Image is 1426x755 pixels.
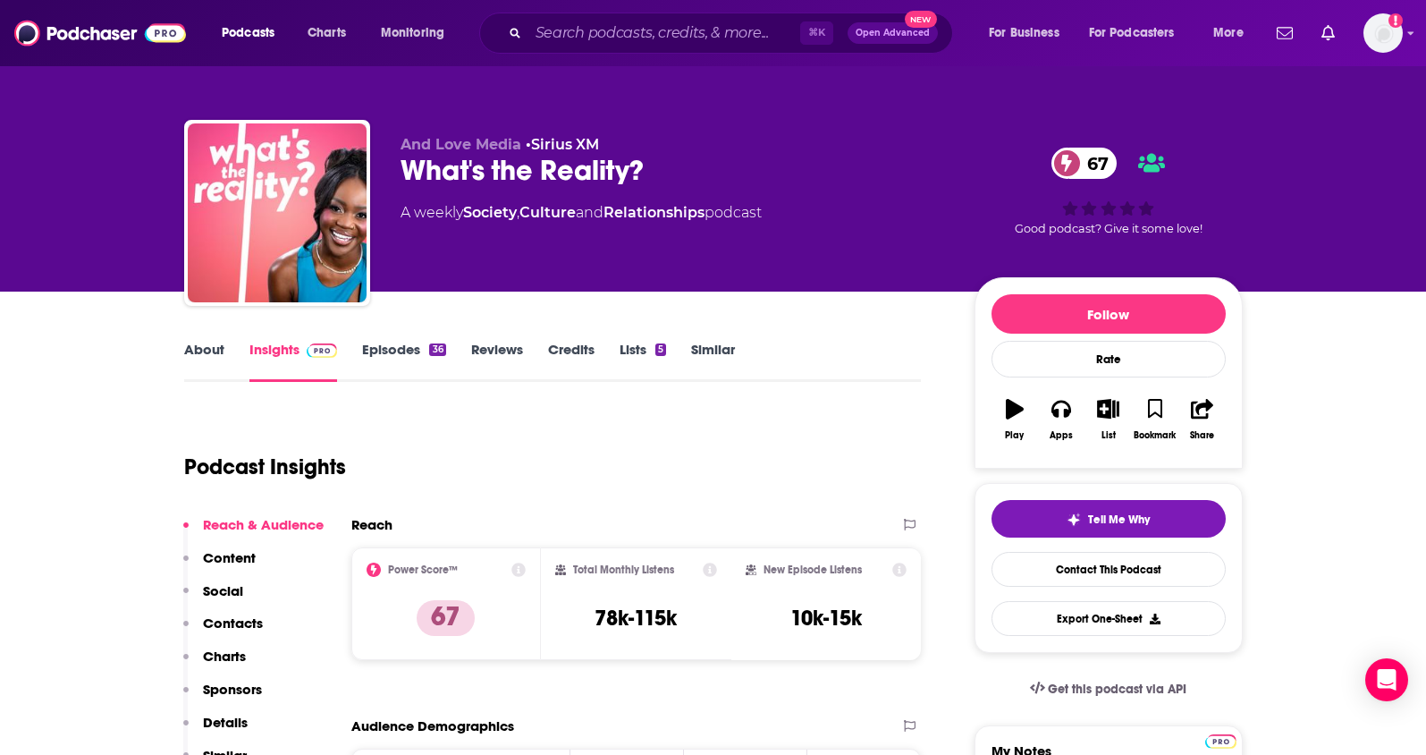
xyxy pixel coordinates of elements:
p: Details [203,714,248,731]
svg: Add a profile image [1388,13,1403,28]
div: 5 [655,344,666,356]
div: Apps [1050,430,1073,441]
button: open menu [1201,19,1266,47]
div: Share [1190,430,1214,441]
button: Share [1178,387,1225,452]
a: Credits [548,341,595,382]
button: open menu [976,19,1082,47]
span: Good podcast? Give it some love! [1015,222,1202,235]
span: Tell Me Why [1088,513,1150,527]
span: For Podcasters [1089,21,1175,46]
p: Contacts [203,615,263,632]
a: 67 [1051,148,1118,179]
a: Society [463,204,517,221]
p: Content [203,549,256,566]
button: Bookmark [1132,387,1178,452]
img: Podchaser Pro [307,344,338,358]
button: Content [183,549,256,582]
button: Details [183,714,248,747]
a: Pro website [1205,732,1236,749]
img: Podchaser Pro [1205,734,1236,749]
a: Sirius XM [531,136,599,153]
span: , [517,204,519,221]
img: Podchaser - Follow, Share and Rate Podcasts [14,16,186,50]
div: Rate [991,341,1226,377]
p: Sponsors [203,681,262,698]
a: Episodes36 [362,341,445,382]
button: Sponsors [183,681,262,714]
a: About [184,341,224,382]
a: Get this podcast via API [1016,667,1202,711]
a: Culture [519,204,576,221]
div: Bookmark [1134,430,1176,441]
a: Relationships [603,204,705,221]
button: Follow [991,294,1226,334]
a: Similar [691,341,735,382]
h2: Power Score™ [388,564,458,576]
button: open menu [368,19,468,47]
div: 36 [429,344,445,356]
span: Charts [308,21,346,46]
img: What's the Reality? [188,123,367,302]
span: Monitoring [381,21,444,46]
div: 67Good podcast? Give it some love! [975,136,1243,247]
div: Open Intercom Messenger [1365,658,1408,701]
span: ⌘ K [800,21,833,45]
button: Export One-Sheet [991,601,1226,636]
span: For Business [989,21,1059,46]
button: Open AdvancedNew [848,22,938,44]
span: and [576,204,603,221]
button: Social [183,582,243,615]
a: Reviews [471,341,523,382]
button: Apps [1038,387,1084,452]
span: More [1213,21,1244,46]
a: Lists5 [620,341,666,382]
button: open menu [209,19,298,47]
h2: New Episode Listens [764,564,862,576]
p: 67 [417,600,475,636]
span: Podcasts [222,21,274,46]
button: List [1084,387,1131,452]
div: A weekly podcast [401,202,762,224]
button: Play [991,387,1038,452]
button: tell me why sparkleTell Me Why [991,500,1226,538]
div: Search podcasts, credits, & more... [496,13,970,54]
span: Logged in as kochristina [1363,13,1403,53]
input: Search podcasts, credits, & more... [528,19,800,47]
h2: Audience Demographics [351,717,514,734]
span: New [905,11,937,28]
a: Show notifications dropdown [1314,18,1342,48]
span: • [526,136,599,153]
span: And Love Media [401,136,521,153]
img: tell me why sparkle [1067,513,1081,527]
p: Reach & Audience [203,516,324,533]
a: Charts [296,19,357,47]
div: Play [1005,430,1024,441]
h3: 10k-15k [790,605,862,632]
h1: Podcast Insights [184,454,346,480]
p: Social [203,582,243,599]
button: Reach & Audience [183,516,324,549]
span: Get this podcast via API [1048,682,1186,697]
button: Charts [183,648,246,681]
span: Open Advanced [856,29,930,38]
p: Charts [203,648,246,665]
h3: 78k-115k [595,605,677,632]
img: User Profile [1363,13,1403,53]
button: open menu [1077,19,1201,47]
div: List [1101,430,1116,441]
button: Show profile menu [1363,13,1403,53]
h2: Reach [351,516,392,533]
a: Contact This Podcast [991,552,1226,587]
a: Show notifications dropdown [1270,18,1300,48]
a: InsightsPodchaser Pro [249,341,338,382]
button: Contacts [183,615,263,648]
span: 67 [1069,148,1118,179]
h2: Total Monthly Listens [573,564,674,576]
